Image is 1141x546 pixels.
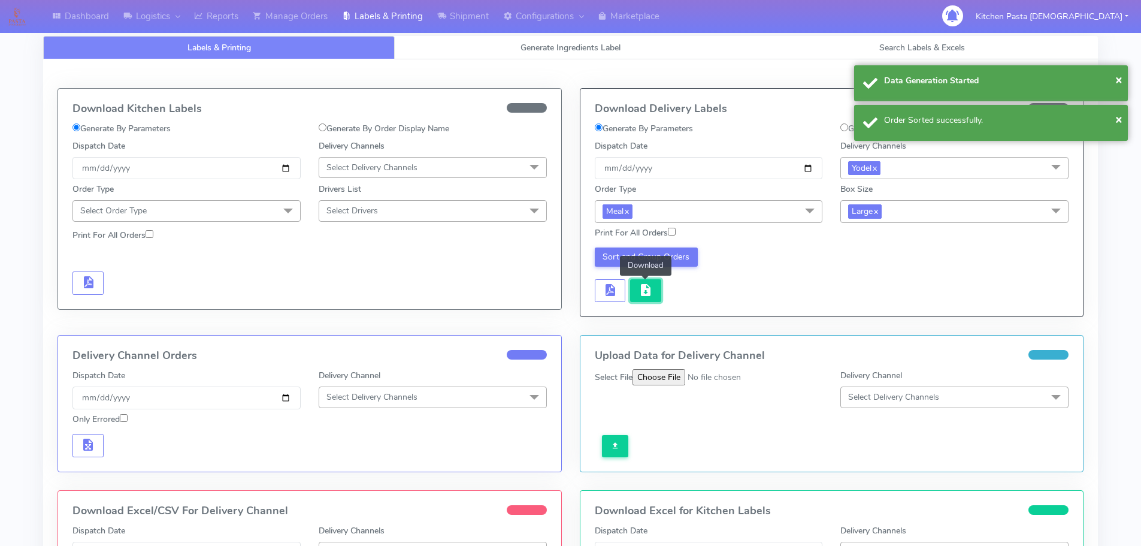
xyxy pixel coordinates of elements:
button: Close [1115,71,1122,89]
label: Print For All Orders [72,229,153,242]
div: Order Sorted successfully. [884,114,1119,126]
span: Select Delivery Channels [848,391,939,403]
input: Print For All Orders [668,228,676,236]
a: x [871,161,877,174]
span: Meal [603,204,632,218]
div: Data Generation Started [884,74,1119,87]
span: Select Delivery Channels [326,391,417,403]
h4: Download Excel/CSV For Delivery Channel [72,505,547,517]
label: Generate By Parameters [595,122,693,135]
label: Generate By Parameters [72,122,171,135]
span: × [1115,111,1122,127]
span: Search Labels & Excels [879,42,965,53]
label: Delivery Channels [319,524,385,537]
h4: Download Excel for Kitchen Labels [595,505,1069,517]
label: Only Errored [72,413,128,426]
label: Delivery Channels [840,140,906,152]
button: Close [1115,110,1122,128]
label: Dispatch Date [72,524,125,537]
label: Select File [595,371,632,384]
label: Delivery Channel [840,369,902,382]
label: Print For All Orders [595,227,676,239]
input: Generate By Order Display Name [840,123,848,131]
ul: Tabs [43,36,1098,59]
label: Dispatch Date [595,524,647,537]
h4: Delivery Channel Orders [72,350,547,362]
h4: Upload Data for Delivery Channel [595,350,1069,362]
button: Sort and Group Orders [595,248,698,267]
span: Select Order Type [80,205,147,216]
label: Dispatch Date [72,140,125,152]
span: Labels & Printing [187,42,251,53]
label: Order Type [595,183,636,195]
label: Generate By Order Display Name [840,122,971,135]
a: x [624,204,629,217]
span: Generate Ingredients Label [520,42,621,53]
input: Generate By Parameters [595,123,603,131]
label: Drivers List [319,183,361,195]
label: Delivery Channels [840,524,906,537]
label: Dispatch Date [72,369,125,382]
input: Only Errored [120,414,128,422]
h4: Download Kitchen Labels [72,103,547,115]
span: Large [848,204,882,218]
input: Generate By Parameters [72,123,80,131]
h4: Download Delivery Labels [595,103,1069,115]
label: Dispatch Date [595,140,647,152]
input: Generate By Order Display Name [319,123,326,131]
span: Select Drivers [326,205,378,216]
label: Box Size [840,183,873,195]
label: Delivery Channel [319,369,380,382]
span: Yodel [848,161,880,175]
span: × [1115,71,1122,88]
span: Select Delivery Channels [326,162,417,173]
button: Kitchen Pasta [DEMOGRAPHIC_DATA] [967,4,1137,29]
label: Delivery Channels [319,140,385,152]
input: Print For All Orders [146,230,153,238]
label: Generate By Order Display Name [319,122,449,135]
label: Order Type [72,183,114,195]
a: x [873,204,878,217]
